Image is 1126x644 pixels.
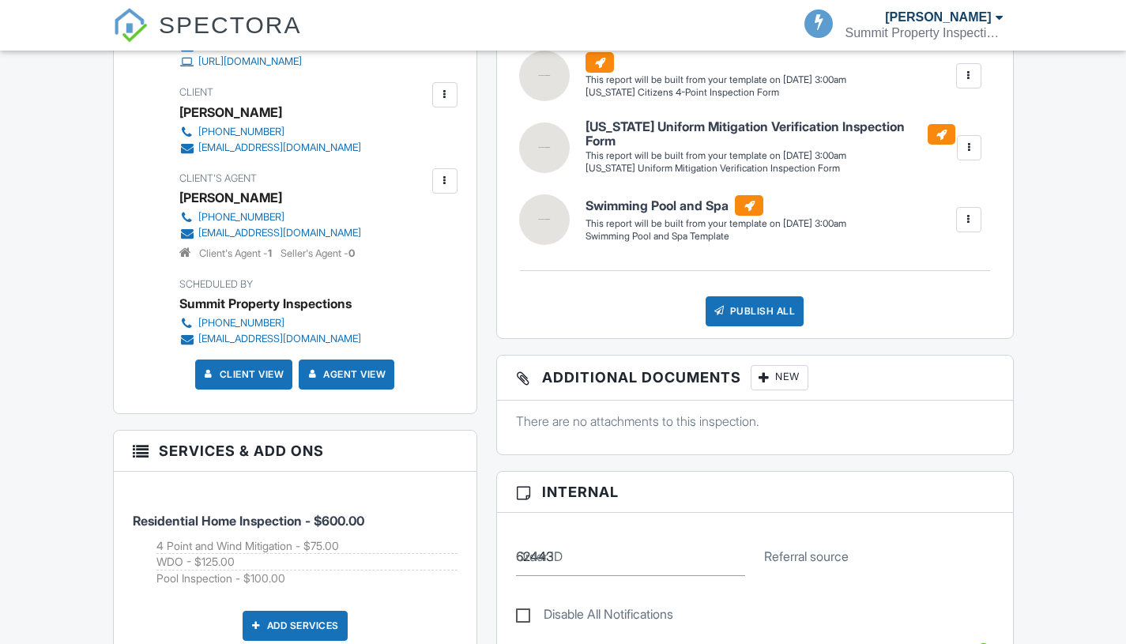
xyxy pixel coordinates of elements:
[586,162,955,175] div: [US_STATE] Uniform Mitigation Verification Inspection Form
[586,195,846,216] h6: Swimming Pool and Spa
[586,73,846,86] div: This report will be built from your template on [DATE] 3:00am
[198,227,361,239] div: [EMAIL_ADDRESS][DOMAIN_NAME]
[586,120,955,148] h6: [US_STATE] Uniform Mitigation Verification Inspection Form
[497,356,1013,401] h3: Additional Documents
[179,100,282,124] div: [PERSON_NAME]
[516,548,563,565] label: Order ID
[586,86,846,100] div: [US_STATE] Citizens 4-Point Inspection Form
[114,431,476,472] h3: Services & Add ons
[304,367,386,382] a: Agent View
[179,292,352,315] div: Summit Property Inspections
[156,538,458,555] li: Add on: 4 Point and Wind Mitigation
[198,55,302,68] div: [URL][DOMAIN_NAME]
[497,472,1013,513] h3: Internal
[199,247,274,259] span: Client's Agent -
[179,86,213,98] span: Client
[159,8,302,41] span: SPECTORA
[113,24,302,53] a: SPECTORA
[281,247,355,259] span: Seller's Agent -
[113,8,148,43] img: The Best Home Inspection Software - Spectora
[179,209,361,225] a: [PHONE_NUMBER]
[179,140,361,156] a: [EMAIL_ADDRESS][DOMAIN_NAME]
[586,230,846,243] div: Swimming Pool and Spa Template
[751,365,808,390] div: New
[156,571,458,586] li: Add on: Pool Inspection
[179,172,257,184] span: Client's Agent
[198,126,284,138] div: [PHONE_NUMBER]
[198,317,284,330] div: [PHONE_NUMBER]
[586,149,955,162] div: This report will be built from your template on [DATE] 3:00am
[586,217,846,230] div: This report will be built from your template on [DATE] 3:00am
[156,554,458,571] li: Add on: WDO
[179,54,361,70] a: [URL][DOMAIN_NAME]
[516,607,673,627] label: Disable All Notifications
[179,186,282,209] a: [PERSON_NAME]
[268,247,272,259] strong: 1
[179,278,253,290] span: Scheduled By
[885,9,991,25] div: [PERSON_NAME]
[198,141,361,154] div: [EMAIL_ADDRESS][DOMAIN_NAME]
[348,247,355,259] strong: 0
[198,211,284,224] div: [PHONE_NUMBER]
[133,513,364,529] span: Residential Home Inspection - $600.00
[198,333,361,345] div: [EMAIL_ADDRESS][DOMAIN_NAME]
[706,296,804,326] div: Publish All
[133,484,458,598] li: Service: Residential Home Inspection
[179,331,361,347] a: [EMAIL_ADDRESS][DOMAIN_NAME]
[516,412,994,430] p: There are no attachments to this inspection.
[179,124,361,140] a: [PHONE_NUMBER]
[764,548,849,565] label: Referral source
[179,225,361,241] a: [EMAIL_ADDRESS][DOMAIN_NAME]
[201,367,284,382] a: Client View
[243,611,348,641] div: Add Services
[179,315,361,331] a: [PHONE_NUMBER]
[845,25,1004,41] div: Summit Property Inspections Inc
